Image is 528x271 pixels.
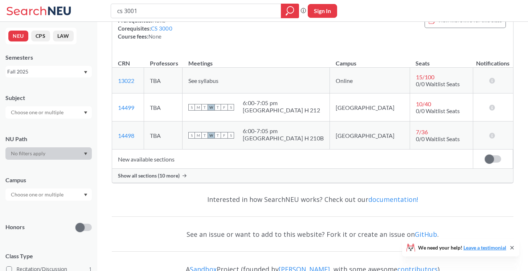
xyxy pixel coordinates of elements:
[418,245,506,250] span: We need your help!
[286,6,294,16] svg: magnifying glass
[5,223,25,231] p: Honors
[118,104,134,111] a: 14499
[201,132,208,139] span: T
[148,33,161,40] span: None
[5,106,92,119] div: Dropdown arrow
[5,176,92,184] div: Campus
[5,252,92,260] span: Class Type
[208,104,214,111] span: W
[144,93,183,121] td: TBA
[463,244,506,251] a: Leave a testimonial
[183,52,330,68] th: Meetings
[112,150,473,169] td: New available sections
[84,194,87,196] svg: Dropdown arrow
[221,132,228,139] span: F
[195,104,201,111] span: M
[5,53,92,61] div: Semesters
[118,59,130,67] div: CRN
[416,107,460,114] span: 0/0 Waitlist Seats
[5,188,92,201] div: Dropdown arrow
[221,104,228,111] span: F
[144,68,183,93] td: TBA
[330,68,410,93] td: Online
[118,8,172,40] div: NUPaths: Prerequisites: Corequisites: Course fees:
[118,172,180,179] span: Show all sections (10 more)
[208,132,214,139] span: W
[188,104,195,111] span: S
[118,77,134,84] a: 13022
[84,152,87,155] svg: Dropdown arrow
[8,31,28,41] button: NEU
[416,135,460,142] span: 0/0 Waitlist Seats
[228,104,234,111] span: S
[416,128,428,135] span: 7 / 36
[415,230,437,239] a: GitHub
[243,107,320,114] div: [GEOGRAPHIC_DATA] H 212
[416,100,431,107] span: 10 / 40
[53,31,74,41] button: LAW
[5,135,92,143] div: NU Path
[112,224,513,245] div: See an issue or want to add to this website? Fork it or create an issue on .
[330,52,410,68] th: Campus
[416,80,460,87] span: 0/0 Waitlist Seats
[188,132,195,139] span: S
[410,52,473,68] th: Seats
[31,31,50,41] button: CPS
[416,73,434,80] span: 15 / 100
[214,104,221,111] span: T
[84,71,87,74] svg: Dropdown arrow
[330,93,410,121] td: [GEOGRAPHIC_DATA]
[7,68,83,76] div: Fall 2025
[7,108,68,117] input: Choose one or multiple
[116,5,276,17] input: Class, professor, course number, "phrase"
[5,94,92,102] div: Subject
[5,66,92,77] div: Fall 2025Dropdown arrow
[473,52,513,68] th: Notifications
[308,4,337,18] button: Sign In
[144,121,183,150] td: TBA
[281,4,299,18] div: magnifying glass
[214,132,221,139] span: T
[7,190,68,199] input: Choose one or multiple
[112,169,513,183] div: Show all sections (10 more)
[195,132,201,139] span: M
[368,195,418,204] a: documentation!
[243,135,324,142] div: [GEOGRAPHIC_DATA] H 210B
[243,127,324,135] div: 6:00 - 7:05 pm
[188,77,218,84] span: See syllabus
[112,189,513,210] div: Interested in how SearchNEU works? Check out our
[118,132,134,139] a: 14498
[5,147,92,160] div: Dropdown arrow
[84,111,87,114] svg: Dropdown arrow
[243,99,320,107] div: 6:00 - 7:05 pm
[151,25,172,32] a: CS 3000
[201,104,208,111] span: T
[228,132,234,139] span: S
[144,52,183,68] th: Professors
[330,121,410,150] td: [GEOGRAPHIC_DATA]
